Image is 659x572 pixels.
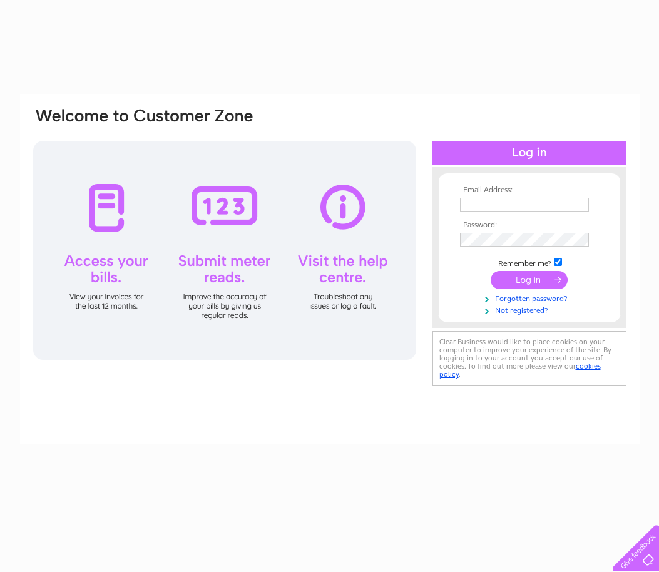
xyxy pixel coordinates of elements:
[460,304,602,315] a: Not registered?
[439,362,601,379] a: cookies policy
[460,292,602,304] a: Forgotten password?
[457,221,602,230] th: Password:
[457,256,602,268] td: Remember me?
[457,186,602,195] th: Email Address:
[432,331,626,386] div: Clear Business would like to place cookies on your computer to improve your experience of the sit...
[491,271,568,289] input: Submit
